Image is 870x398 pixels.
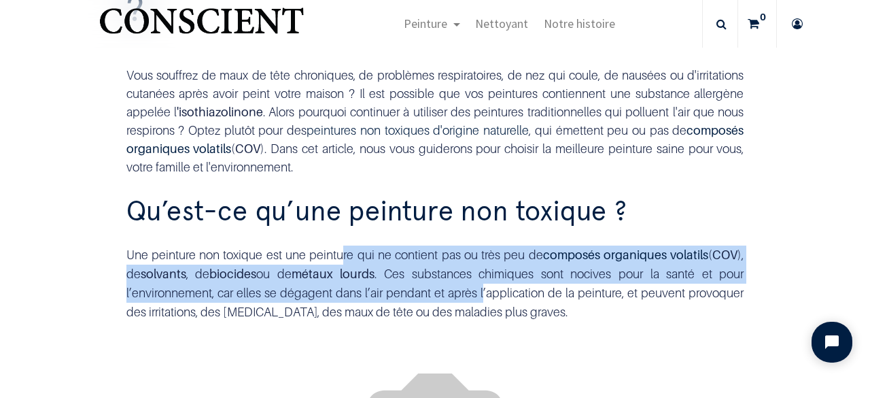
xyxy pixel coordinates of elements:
b: métaux lourds [292,267,375,281]
a: composés organiques volatils [543,248,709,262]
span: Nettoyant [475,16,528,31]
span: Qu’est-ce qu’une peinture non toxique ? [126,199,627,226]
a: peintures non toxiques d'origine naturelle [307,123,529,137]
span: Peinture [404,16,447,31]
b: COV [235,142,260,156]
b: COV [712,248,737,262]
iframe: Tidio Chat [800,310,864,374]
a: composés organiques volatils [126,123,744,156]
p: Vous souffrez de maux de tête chroniques, de problèmes respiratoires, de nez qui coule, de nausée... [126,66,744,176]
b: biocides [209,267,256,281]
span: Notre histoire [544,16,615,31]
sup: 0 [756,10,769,24]
b: 'isothiazolinone [177,105,263,119]
b: solvants [141,267,186,281]
div: Une peinture non toxique est une peinture qui ne contient pas ou très peu de ( ), de , de ou de .... [126,246,744,322]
